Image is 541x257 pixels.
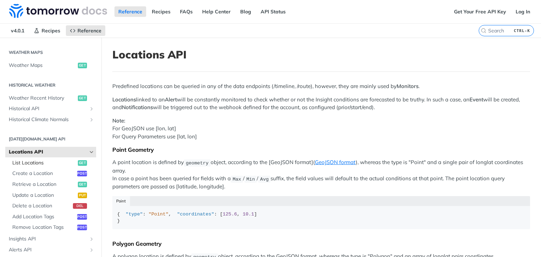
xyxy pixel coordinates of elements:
[89,236,94,242] button: Show subpages for Insights API
[78,182,87,187] span: get
[165,96,177,103] strong: Alert
[77,225,87,230] span: post
[450,6,510,17] a: Get Your Free API Key
[9,179,96,190] a: Retrieve a Locationget
[9,201,96,211] a: Delete a Locationdel
[42,27,60,34] span: Recipes
[112,158,530,191] p: A point location is defined by object, according to the [GeoJSON format]( ), whereas the type is ...
[223,212,237,217] span: 125.6
[9,105,87,112] span: Historical API
[9,62,76,69] span: Weather Maps
[470,96,483,103] strong: Event
[5,49,96,56] h2: Weather Maps
[12,224,75,231] span: Remove Location Tags
[149,212,169,217] span: "Point"
[112,48,530,61] h1: Locations API
[315,159,356,165] a: GeoJSON format
[114,6,146,17] a: Reference
[78,193,87,198] span: put
[12,170,75,177] span: Create a Location
[89,247,94,253] button: Show subpages for Alerts API
[260,176,269,182] span: Avg
[12,159,76,167] span: List Locations
[12,202,71,209] span: Delete a Location
[5,93,96,104] a: Weather Recent Historyget
[112,96,136,103] strong: Locations
[177,212,214,217] span: "coordinates"
[5,114,96,125] a: Historical Climate NormalsShow subpages for Historical Climate Normals
[73,203,87,209] span: del
[9,190,96,201] a: Update a Locationput
[112,146,530,153] div: Point Geometry
[9,222,96,233] a: Remove Location Tagspost
[512,6,534,17] a: Log In
[78,63,87,68] span: get
[66,25,105,36] a: Reference
[9,168,96,179] a: Create a Locationpost
[5,147,96,157] a: Locations APIHide subpages for Locations API
[112,117,125,124] strong: Note:
[9,236,87,243] span: Insights API
[77,27,101,34] span: Reference
[9,246,87,253] span: Alerts API
[122,104,153,111] strong: Notifications
[89,117,94,123] button: Show subpages for Historical Climate Normals
[78,95,87,101] span: get
[5,60,96,71] a: Weather Mapsget
[112,240,530,247] div: Polygon Geometry
[5,82,96,88] h2: Historical Weather
[12,181,76,188] span: Retrieve a Location
[5,234,96,244] a: Insights APIShow subpages for Insights API
[198,6,235,17] a: Help Center
[186,160,209,165] span: geometry
[30,25,64,36] a: Recipes
[512,27,532,34] kbd: CTRL-K
[5,136,96,142] h2: [DATE][DOMAIN_NAME] API
[246,176,255,182] span: Min
[148,6,174,17] a: Recipes
[112,96,530,112] p: linked to an will be constantly monitored to check whether or not the Insight conditions are fore...
[9,95,76,102] span: Weather Recent History
[9,212,96,222] a: Add Location Tagspost
[257,6,290,17] a: API Status
[126,212,143,217] span: "type"
[77,171,87,176] span: post
[112,82,530,90] p: Predefined locations can be queried in any of the data endpoints (/timeline, /route), however, th...
[397,83,418,89] strong: Monitors
[117,211,526,225] div: { : , : [ , ] }
[5,245,96,255] a: Alerts APIShow subpages for Alerts API
[89,149,94,155] button: Hide subpages for Locations API
[7,25,28,36] span: v4.0.1
[9,158,96,168] a: List Locationsget
[236,6,255,17] a: Blog
[12,192,76,199] span: Update a Location
[9,149,87,156] span: Locations API
[481,28,486,33] svg: Search
[112,117,530,141] p: For GeoJSON use [lon, lat] For Query Parameters use [lat, lon]
[232,176,241,182] span: Max
[243,212,254,217] span: 10.1
[78,160,87,166] span: get
[5,104,96,114] a: Historical APIShow subpages for Historical API
[77,214,87,220] span: post
[9,4,107,18] img: Tomorrow.io Weather API Docs
[12,213,75,220] span: Add Location Tags
[89,106,94,112] button: Show subpages for Historical API
[9,116,87,123] span: Historical Climate Normals
[176,6,197,17] a: FAQs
